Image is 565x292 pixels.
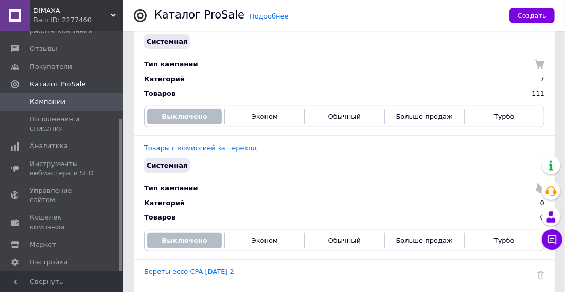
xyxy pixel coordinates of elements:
a: Удалить [537,270,544,278]
div: Каталог ProSale [154,10,244,21]
button: Создать [509,8,555,23]
span: Эконом [252,113,278,120]
div: 111 [529,86,547,101]
button: Обычный [307,109,381,124]
button: Чат с покупателем [542,229,562,250]
button: Эконом [227,233,302,248]
span: Категорий [144,199,185,207]
span: Отзывы [30,44,57,53]
button: Выключено [147,109,222,124]
a: Береты ессо CPA [DATE] 2 [144,268,234,276]
span: Настройки [30,258,67,267]
span: Товаров [144,213,175,221]
a: Товары с комиссией за переход [144,144,257,152]
span: Инструменты вебмастера и SEO [30,159,95,178]
div: 7 [538,72,547,86]
span: Эконом [252,236,278,244]
span: Больше продаж [396,236,453,244]
span: Покупатели [30,62,72,71]
span: Пополнения и списания [30,115,95,133]
span: DIMAXA [33,6,111,15]
button: Обычный [307,233,381,248]
button: Турбо [467,233,541,248]
a: Подробнее [250,12,288,20]
span: Аналитика [30,141,68,151]
span: Управление сайтом [30,186,95,205]
span: Больше продаж [396,113,453,120]
div: 0 [538,196,547,210]
span: Выключено [162,236,207,244]
button: Больше продаж [387,233,462,248]
span: Кампании [30,97,65,106]
span: Системная [147,38,187,45]
span: Маркет [30,240,56,249]
span: Тип кампании [144,60,198,68]
button: Больше продаж [387,109,462,124]
img: Комиссия за переход [534,183,544,193]
span: Турбо [494,113,515,120]
span: Тип кампании [144,184,198,192]
div: Ваш ID: 2277460 [33,15,123,25]
button: Турбо [467,109,541,124]
span: Турбо [494,236,515,244]
span: Создать [518,12,546,20]
span: Обычный [328,113,361,120]
button: Выключено [147,233,222,248]
span: Категорий [144,75,185,83]
button: Эконом [227,109,302,124]
img: Комиссия за заказ [534,59,544,69]
span: Каталог ProSale [30,80,85,89]
span: Системная [147,161,187,169]
div: 0 [538,210,547,225]
span: Выключено [162,113,207,120]
span: Обычный [328,236,361,244]
span: Кошелек компании [30,213,95,231]
span: Товаров [144,89,175,97]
